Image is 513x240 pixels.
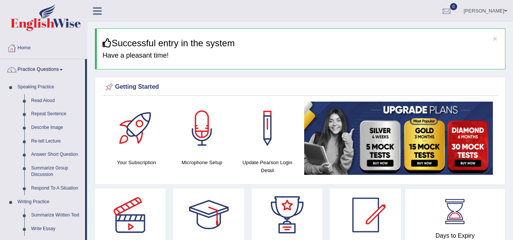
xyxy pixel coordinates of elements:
h3: Successful entry in the system [103,38,499,48]
a: Speaking Practice [14,80,85,94]
button: × [493,35,497,42]
h4: Your Subscription [107,158,166,166]
a: Write Essay [28,222,85,236]
a: Practice Questions [0,59,85,78]
a: Home [0,38,87,56]
h4: Update Pearson Login Detail [238,158,297,174]
a: Summarize Group Discussion [28,162,85,182]
a: Answer Short Question [28,148,85,162]
a: Respond To A Situation [28,182,85,195]
span: 0 [450,3,458,10]
h4: Microphone Setup [173,158,231,166]
a: Re-tell Lecture [28,135,85,148]
a: Repeat Sentence [28,107,85,121]
a: Describe Image [28,121,85,135]
h4: Days to Expiry [414,232,497,239]
a: Summarize Written Text [28,209,85,222]
div: Getting Started [104,82,497,93]
a: Writing Practice [14,195,85,209]
a: Read Aloud [28,94,85,108]
img: small5.jpg [304,102,493,175]
h4: Have a pleasant time! [103,52,499,60]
